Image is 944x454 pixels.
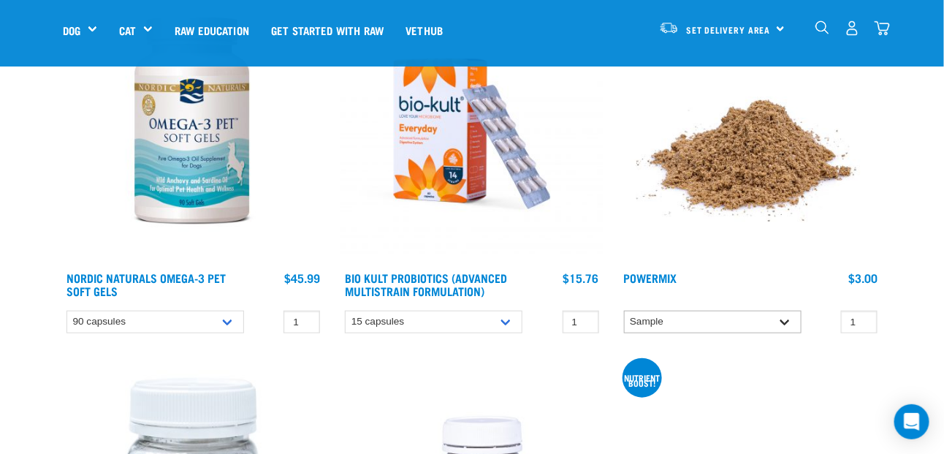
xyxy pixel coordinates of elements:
[620,3,881,264] img: Pile Of PowerMix For Pets
[119,22,136,39] a: Cat
[848,271,878,284] div: $3.00
[686,27,771,32] span: Set Delivery Area
[283,311,320,333] input: 1
[260,1,395,59] a: Get started with Raw
[623,375,662,385] div: nutrient boost!
[63,3,324,264] img: Bottle Of Omega3 Pet With 90 Capsules For Pets
[624,274,677,281] a: Powermix
[815,20,829,34] img: home-icon-1@2x.png
[66,274,226,294] a: Nordic Naturals Omega-3 Pet Soft Gels
[284,271,320,284] div: $45.99
[659,21,679,34] img: van-moving.png
[63,22,80,39] a: Dog
[894,404,929,439] div: Open Intercom Messenger
[164,1,260,59] a: Raw Education
[563,311,599,333] input: 1
[845,20,860,36] img: user.png
[841,311,878,333] input: 1
[563,271,599,284] div: $15.76
[875,20,890,36] img: home-icon@2x.png
[341,3,602,264] img: 2023 AUG RE Product1724
[345,274,507,294] a: Bio Kult Probiotics (Advanced Multistrain Formulation)
[395,1,454,59] a: Vethub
